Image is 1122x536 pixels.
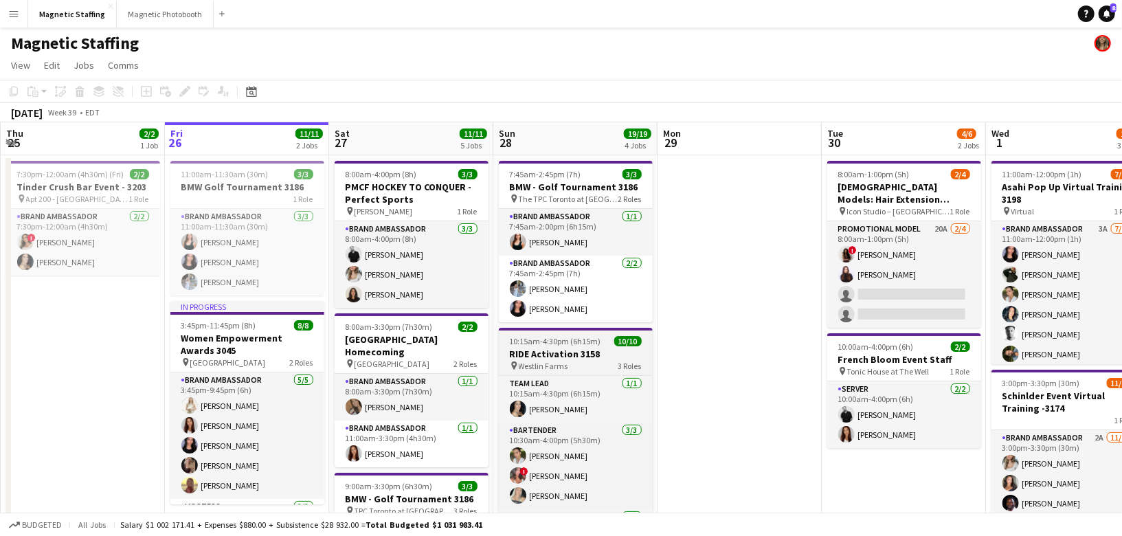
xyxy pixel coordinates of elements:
span: ! [520,467,528,476]
div: 2 Jobs [296,140,322,150]
app-job-card: In progress3:45pm-11:45pm (8h)8/8Women Empowerment Awards 3045 [GEOGRAPHIC_DATA]2 RolesBrand Amba... [170,301,324,504]
app-job-card: 10:15am-4:30pm (6h15m)10/10RIDE Activation 3158 Westlin Farms3 RolesTeam Lead1/110:15am-4:30pm (6... [499,328,653,531]
span: Mon [663,127,681,139]
span: 1 Role [950,366,970,377]
span: ! [27,234,36,242]
span: 19/19 [624,129,651,139]
span: 2/4 [951,169,970,179]
div: 2 Jobs [958,140,979,150]
span: 25 [4,135,23,150]
span: 10:15am-4:30pm (6h15m) [510,336,601,346]
app-card-role: Brand Ambassador1/111:00am-3:30pm (4h30m)[PERSON_NAME] [335,421,489,467]
span: 3/3 [294,169,313,179]
span: 3:00pm-3:30pm (30m) [1002,378,1080,388]
span: Thu [6,127,23,139]
app-job-card: 8:00am-4:00pm (8h)3/3PMCF HOCKEY TO CONQUER - Perfect Sports [PERSON_NAME]1 RoleBrand Ambassador3... [335,161,489,308]
span: 1 Role [458,206,478,216]
span: 26 [168,135,183,150]
h3: Tinder Crush Bar Event - 3203 [6,181,160,193]
span: Total Budgeted $1 031 983.41 [366,520,482,530]
span: View [11,59,30,71]
span: 2/2 [458,322,478,332]
span: 10/10 [614,336,642,346]
span: 29 [661,135,681,150]
span: TPC Toronto at [GEOGRAPHIC_DATA] [355,506,454,516]
span: Jobs [74,59,94,71]
span: 11/11 [295,129,323,139]
span: 8/8 [294,320,313,331]
span: Westlin Farms [519,361,568,371]
span: Apt 200 - [GEOGRAPHIC_DATA] [26,194,129,204]
div: 10:00am-4:00pm (6h)2/2French Bloom Event Staff Tonic House at The Well1 RoleServer2/210:00am-4:00... [827,333,981,448]
h3: Women Empowerment Awards 3045 [170,332,324,357]
div: [DATE] [11,106,43,120]
div: 5 Jobs [460,140,486,150]
span: 8:00am-4:00pm (8h) [346,169,417,179]
h3: BMW - Golf Tournament 3186 [335,493,489,505]
a: Jobs [68,56,100,74]
h3: [GEOGRAPHIC_DATA] Homecoming [335,333,489,358]
span: 27 [333,135,350,150]
span: 3 Roles [618,361,642,371]
span: 2 Roles [290,357,313,368]
h3: PMCF HOCKEY TO CONQUER - Perfect Sports [335,181,489,205]
span: 2 Roles [618,194,642,204]
span: 3/3 [458,169,478,179]
span: Virtual [1011,206,1035,216]
app-user-avatar: Bianca Fantauzzi [1095,35,1111,52]
h1: Magnetic Staffing [11,33,139,54]
span: 3/3 [622,169,642,179]
div: 4 Jobs [625,140,651,150]
span: Tue [827,127,843,139]
app-card-role: Bartender3/310:30am-4:00pm (5h30m)[PERSON_NAME]![PERSON_NAME][PERSON_NAME] [499,423,653,509]
h3: [DEMOGRAPHIC_DATA] Models: Hair Extension Models | 3321 [827,181,981,205]
span: 1 Role [293,194,313,204]
span: Tonic House at The Well [847,366,930,377]
a: Edit [38,56,65,74]
span: 2/2 [139,129,159,139]
span: 11:00am-11:30am (30m) [181,169,269,179]
span: Icon Studio – [GEOGRAPHIC_DATA] [847,206,950,216]
button: Budgeted [7,517,64,533]
app-card-role: Brand Ambassador5/53:45pm-9:45pm (6h)[PERSON_NAME][PERSON_NAME][PERSON_NAME][PERSON_NAME][PERSON_... [170,372,324,499]
span: 2/2 [951,342,970,352]
span: 11:00am-12:00pm (1h) [1002,169,1082,179]
a: Comms [102,56,144,74]
span: 8:00am-3:30pm (7h30m) [346,322,433,332]
div: EDT [85,107,100,118]
app-job-card: 8:00am-3:30pm (7h30m)2/2[GEOGRAPHIC_DATA] Homecoming [GEOGRAPHIC_DATA]2 RolesBrand Ambassador1/18... [335,313,489,467]
app-card-role: Server2/210:00am-4:00pm (6h)[PERSON_NAME][PERSON_NAME] [827,381,981,448]
h3: RIDE Activation 3158 [499,348,653,360]
span: 2 Roles [454,359,478,369]
h3: French Bloom Event Staff [827,353,981,366]
a: 8 [1099,5,1115,22]
span: 11/11 [460,129,487,139]
h3: BMW - Golf Tournament 3186 [499,181,653,193]
button: Magnetic Staffing [28,1,117,27]
span: The TPC Toronto at [GEOGRAPHIC_DATA] [519,194,618,204]
app-card-role: Brand Ambassador2/27:30pm-12:00am (4h30m)![PERSON_NAME][PERSON_NAME] [6,209,160,276]
app-job-card: 7:30pm-12:00am (4h30m) (Fri)2/2Tinder Crush Bar Event - 3203 Apt 200 - [GEOGRAPHIC_DATA]1 RoleBra... [6,161,160,276]
span: 1 Role [950,206,970,216]
button: Magnetic Photobooth [117,1,214,27]
h3: BMW Golf Tournament 3186 [170,181,324,193]
span: [GEOGRAPHIC_DATA] [355,359,430,369]
span: Fri [170,127,183,139]
span: 3 Roles [454,506,478,516]
span: 3:45pm-11:45pm (8h) [181,320,256,331]
span: Comms [108,59,139,71]
app-job-card: 8:00am-1:00pm (5h)2/4[DEMOGRAPHIC_DATA] Models: Hair Extension Models | 3321 Icon Studio – [GEOGR... [827,161,981,328]
span: 4/6 [957,129,976,139]
app-job-card: 7:45am-2:45pm (7h)3/3BMW - Golf Tournament 3186 The TPC Toronto at [GEOGRAPHIC_DATA]2 RolesBrand ... [499,161,653,322]
span: 2/2 [130,169,149,179]
span: 3/3 [458,481,478,491]
span: Sat [335,127,350,139]
span: 7:45am-2:45pm (7h) [510,169,581,179]
span: 8:00am-1:00pm (5h) [838,169,910,179]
